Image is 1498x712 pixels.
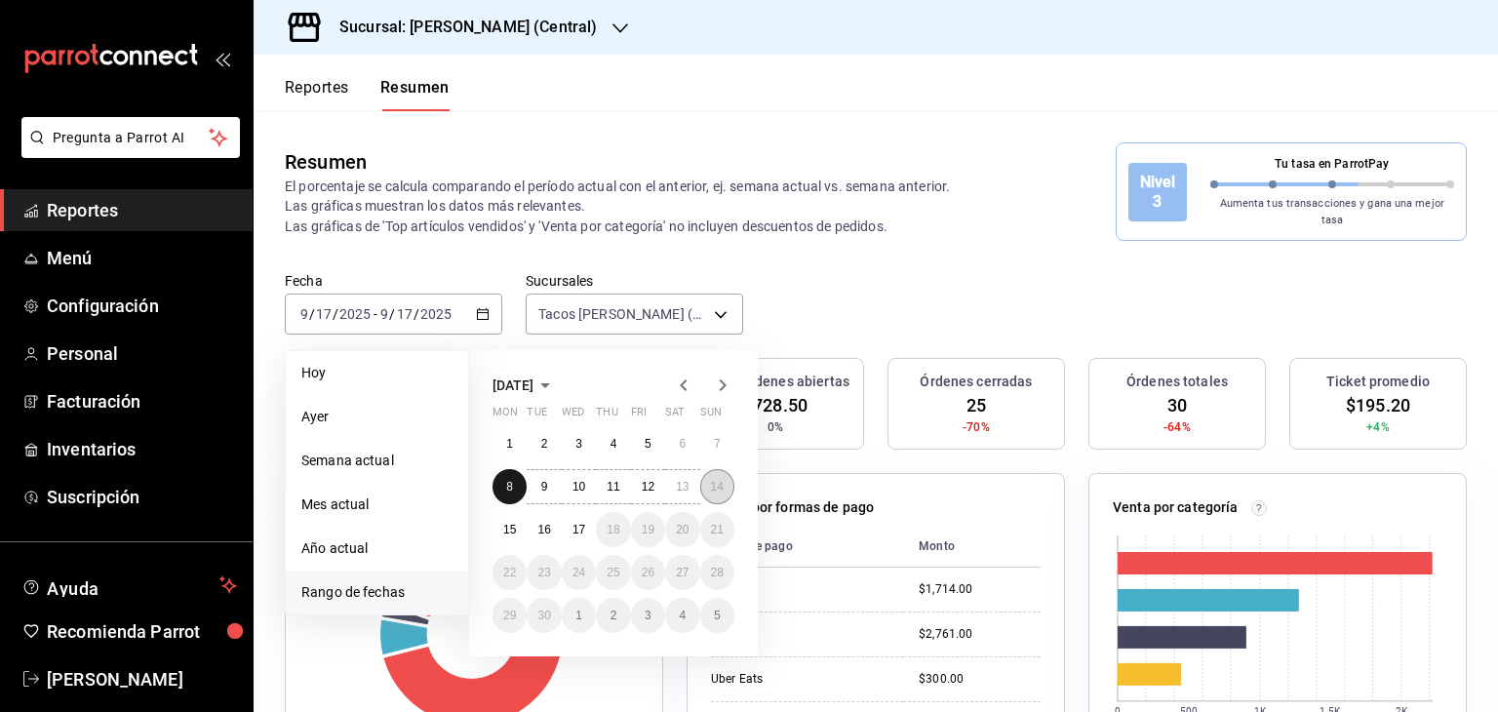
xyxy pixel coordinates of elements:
[47,293,237,319] span: Configuración
[607,480,619,494] abbr: September 11, 2025
[700,469,734,504] button: September 14, 2025
[562,426,596,461] button: September 3, 2025
[47,197,237,223] span: Reportes
[676,523,689,536] abbr: September 20, 2025
[1326,372,1430,392] h3: Ticket promedio
[919,581,1041,598] div: $1,714.00
[714,437,721,451] abbr: September 7, 2025
[541,480,548,494] abbr: September 9, 2025
[642,480,654,494] abbr: September 12, 2025
[596,406,617,426] abbr: Thursday
[537,566,550,579] abbr: September 23, 2025
[575,609,582,622] abbr: October 1, 2025
[596,512,630,547] button: September 18, 2025
[493,598,527,633] button: September 29, 2025
[301,538,453,559] span: Año actual
[503,609,516,622] abbr: September 29, 2025
[47,340,237,367] span: Personal
[711,671,887,688] div: Uber Eats
[493,377,533,393] span: [DATE]
[503,566,516,579] abbr: September 22, 2025
[679,609,686,622] abbr: October 4, 2025
[527,406,546,426] abbr: Tuesday
[711,523,724,536] abbr: September 21, 2025
[527,469,561,504] button: September 9, 2025
[562,555,596,590] button: September 24, 2025
[309,306,315,322] span: /
[631,469,665,504] button: September 12, 2025
[527,555,561,590] button: September 23, 2025
[679,437,686,451] abbr: September 6, 2025
[607,523,619,536] abbr: September 18, 2025
[506,480,513,494] abbr: September 8, 2025
[315,306,333,322] input: --
[1210,196,1455,228] p: Aumenta tus transacciones y gana una mejor tasa
[333,306,338,322] span: /
[676,480,689,494] abbr: September 13, 2025
[714,609,721,622] abbr: October 5, 2025
[374,306,377,322] span: -
[47,245,237,271] span: Menú
[920,372,1032,392] h3: Órdenes cerradas
[676,566,689,579] abbr: September 27, 2025
[562,469,596,504] button: September 10, 2025
[903,526,1041,568] th: Monto
[215,51,230,66] button: open_drawer_menu
[596,555,630,590] button: September 25, 2025
[631,512,665,547] button: September 19, 2025
[572,523,585,536] abbr: September 17, 2025
[642,566,654,579] abbr: September 26, 2025
[47,436,237,462] span: Inventarios
[562,406,584,426] abbr: Wednesday
[527,598,561,633] button: September 30, 2025
[596,469,630,504] button: September 11, 2025
[506,437,513,451] abbr: September 1, 2025
[572,480,585,494] abbr: September 10, 2025
[711,566,724,579] abbr: September 28, 2025
[389,306,395,322] span: /
[526,274,743,288] label: Sucursales
[596,598,630,633] button: October 2, 2025
[700,426,734,461] button: September 7, 2025
[1163,418,1191,436] span: -64%
[645,609,651,622] abbr: October 3, 2025
[285,177,974,235] p: El porcentaje se calcula comparando el período actual con el anterior, ej. semana actual vs. sema...
[493,426,527,461] button: September 1, 2025
[711,480,724,494] abbr: September 14, 2025
[700,406,722,426] abbr: Sunday
[572,566,585,579] abbr: September 24, 2025
[645,437,651,451] abbr: September 5, 2025
[665,512,699,547] button: September 20, 2025
[419,306,453,322] input: ----
[493,374,557,397] button: [DATE]
[1126,372,1228,392] h3: Órdenes totales
[301,363,453,383] span: Hoy
[493,512,527,547] button: September 15, 2025
[966,392,986,418] span: 25
[285,274,502,288] label: Fecha
[538,304,707,324] span: Tacos [PERSON_NAME] (Central)
[396,306,414,322] input: --
[607,566,619,579] abbr: September 25, 2025
[301,582,453,603] span: Rango de fechas
[919,671,1041,688] div: $300.00
[379,306,389,322] input: --
[527,512,561,547] button: September 16, 2025
[47,666,237,692] span: [PERSON_NAME]
[1346,392,1410,418] span: $195.20
[324,16,597,39] h3: Sucursal: [PERSON_NAME] (Central)
[631,555,665,590] button: September 26, 2025
[665,469,699,504] button: September 13, 2025
[285,78,450,111] div: navigation tabs
[1167,392,1187,418] span: 30
[299,306,309,322] input: --
[1113,497,1239,518] p: Venta por categoría
[285,78,349,111] button: Reportes
[631,426,665,461] button: September 5, 2025
[919,626,1041,643] div: $2,761.00
[380,78,450,111] button: Resumen
[537,523,550,536] abbr: September 16, 2025
[537,609,550,622] abbr: September 30, 2025
[47,618,237,645] span: Recomienda Parrot
[665,406,685,426] abbr: Saturday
